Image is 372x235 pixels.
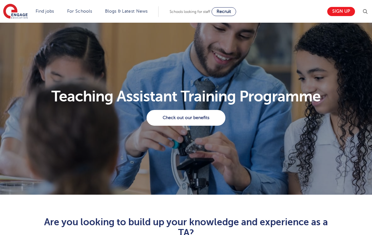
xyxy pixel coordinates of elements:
a: Recruit [212,7,236,16]
img: Engage Education [3,4,28,20]
a: Blogs & Latest News [105,9,148,14]
a: For Schools [67,9,92,14]
span: Recruit [217,9,231,14]
a: Sign up [327,7,355,16]
span: Schools looking for staff [170,9,210,14]
h1: Teaching Assistant Training Programme [38,89,334,104]
a: Find jobs [36,9,54,14]
a: Check out our benefits [147,110,225,126]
